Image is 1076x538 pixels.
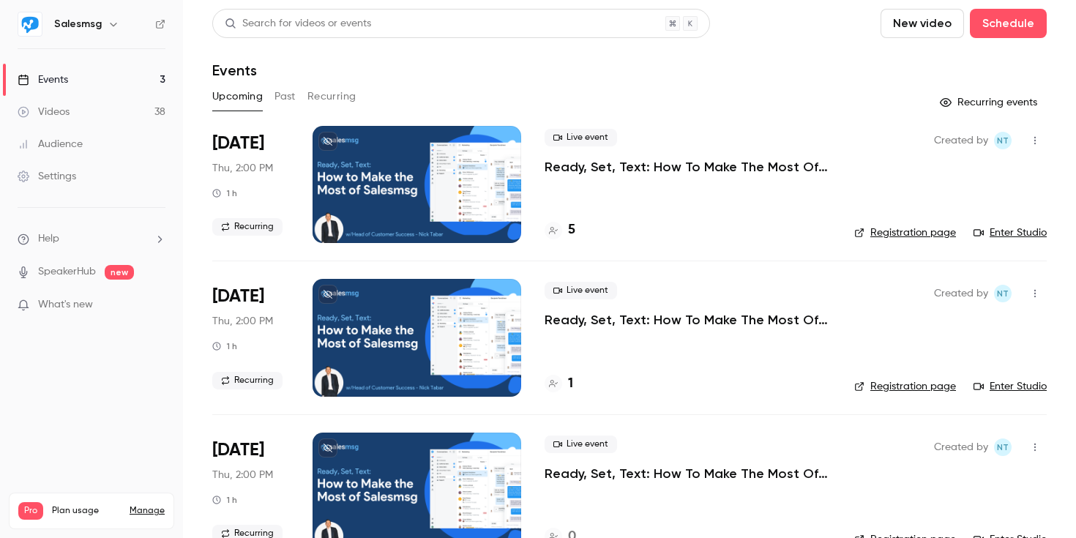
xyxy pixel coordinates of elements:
div: Audience [18,137,83,152]
span: NT [997,438,1009,456]
span: Thu, 2:00 PM [212,161,273,176]
span: Thu, 2:00 PM [212,314,273,329]
div: Search for videos or events [225,16,371,31]
span: Thu, 2:00 PM [212,468,273,482]
div: Videos [18,105,70,119]
a: Ready, Set, Text: How To Make The Most Of Salesmsg (Weekly Training) [545,465,831,482]
li: help-dropdown-opener [18,231,165,247]
span: What's new [38,297,93,313]
a: Enter Studio [974,379,1047,394]
a: SpeakerHub [38,264,96,280]
button: Recurring events [933,91,1047,114]
a: Ready, Set, Text: How To Make The Most Of Salesmsg (Weekly Training) [545,311,831,329]
div: 1 h [212,340,237,352]
span: new [105,265,134,280]
div: Events [18,72,68,87]
span: Pro [18,502,43,520]
h4: 5 [568,220,575,240]
span: [DATE] [212,132,264,155]
div: Sep 4 Thu, 2:00 PM (America/New York) [212,279,289,396]
a: Registration page [854,379,956,394]
span: NT [997,285,1009,302]
div: Settings [18,169,76,184]
span: Live event [545,282,617,299]
span: Recurring [212,372,283,389]
img: Salesmsg [18,12,42,36]
h4: 1 [568,374,573,394]
span: Live event [545,436,617,453]
span: Created by [934,438,988,456]
a: Registration page [854,225,956,240]
span: Live event [545,129,617,146]
a: Ready, Set, Text: How To Make The Most Of Salesmsg (Weekly Training) [545,158,831,176]
iframe: Noticeable Trigger [148,299,165,312]
button: Upcoming [212,85,263,108]
span: Created by [934,285,988,302]
span: Nick Tabar [994,285,1012,302]
span: NT [997,132,1009,149]
span: Created by [934,132,988,149]
div: Aug 28 Thu, 2:00 PM (America/New York) [212,126,289,243]
span: [DATE] [212,285,264,308]
a: Enter Studio [974,225,1047,240]
a: 5 [545,220,575,240]
span: [DATE] [212,438,264,462]
button: Schedule [970,9,1047,38]
div: 1 h [212,494,237,506]
button: Recurring [307,85,356,108]
h6: Salesmsg [54,17,102,31]
span: Plan usage [52,505,121,517]
button: New video [881,9,964,38]
span: Recurring [212,218,283,236]
button: Past [274,85,296,108]
span: Help [38,231,59,247]
a: Manage [130,505,165,517]
span: Nick Tabar [994,132,1012,149]
div: 1 h [212,187,237,199]
h1: Events [212,61,257,79]
span: Nick Tabar [994,438,1012,456]
a: 1 [545,374,573,394]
